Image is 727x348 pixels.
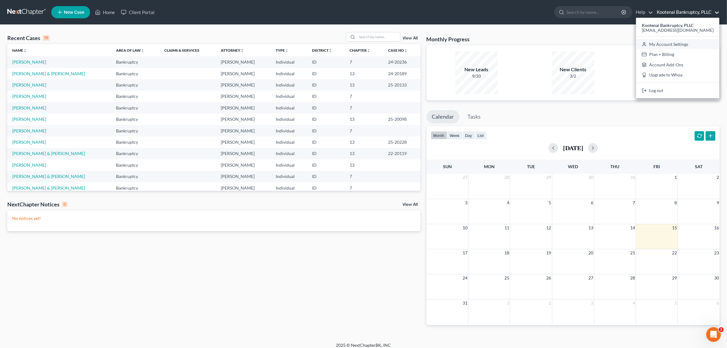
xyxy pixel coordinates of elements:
input: Search by name... [357,32,400,41]
button: month [431,131,447,139]
i: unfold_more [404,49,408,53]
span: 13 [588,224,594,231]
td: ID [307,56,345,68]
td: ID [307,182,345,194]
td: ID [307,159,345,171]
td: Bankruptcy [111,113,159,125]
span: 3 [464,199,468,206]
span: Sat [695,164,703,169]
td: Bankruptcy [111,171,159,182]
td: [PERSON_NAME] [216,125,271,136]
span: Sun [443,164,452,169]
a: Kootenai Bankruptcy, PLLC [654,7,719,18]
td: Individual [271,171,307,182]
span: 26 [546,274,552,282]
i: unfold_more [329,49,332,53]
td: Individual [271,79,307,91]
td: 13 [345,113,383,125]
div: 0 [62,202,67,207]
p: No notices yet! [12,215,416,221]
a: Calendar [427,110,460,124]
td: ID [307,68,345,79]
a: Help [633,7,653,18]
div: New Clients [552,66,594,73]
div: Recent Cases [7,34,50,42]
input: Search by name... [566,6,622,18]
span: 20 [588,249,594,257]
span: 9 [716,199,720,206]
span: 4 [632,299,636,307]
td: Bankruptcy [111,91,159,102]
span: 5 [674,299,678,307]
a: View All [403,36,418,40]
td: 24-20189 [383,68,420,79]
td: [PERSON_NAME] [216,68,271,79]
span: 31 [462,299,468,307]
td: [PERSON_NAME] [216,113,271,125]
td: [PERSON_NAME] [216,159,271,171]
td: 13 [345,159,383,171]
td: Bankruptcy [111,68,159,79]
a: [PERSON_NAME] [12,82,46,87]
i: unfold_more [141,49,144,53]
span: 8 [674,199,678,206]
td: 13 [345,136,383,148]
a: [PERSON_NAME] [12,128,46,133]
td: Bankruptcy [111,159,159,171]
span: 23 [714,249,720,257]
a: Area of Lawunfold_more [116,48,144,53]
span: 1 [674,174,678,181]
td: [PERSON_NAME] [216,148,271,159]
i: unfold_more [367,49,370,53]
a: Chapterunfold_more [350,48,370,53]
td: ID [307,125,345,136]
td: 24-20236 [383,56,420,68]
a: Districtunfold_more [312,48,332,53]
td: Bankruptcy [111,182,159,194]
span: 10 [462,224,468,231]
span: [EMAIL_ADDRESS][DOMAIN_NAME] [642,28,714,33]
span: 6 [716,299,720,307]
td: 13 [345,68,383,79]
span: 4 [506,199,510,206]
a: [PERSON_NAME] [12,105,46,110]
a: [PERSON_NAME] [12,139,46,145]
span: 2 [716,174,720,181]
span: Wed [568,164,578,169]
td: Individual [271,125,307,136]
span: 7 [632,199,636,206]
span: 19 [546,249,552,257]
td: Individual [271,91,307,102]
td: [PERSON_NAME] [216,102,271,113]
span: 27 [462,174,468,181]
span: 5 [548,199,552,206]
span: Tue [527,164,535,169]
td: Bankruptcy [111,125,159,136]
div: 15 [43,35,50,41]
span: 14 [630,224,636,231]
td: Individual [271,68,307,79]
span: 27 [588,274,594,282]
td: Individual [271,159,307,171]
td: 7 [345,56,383,68]
span: 29 [546,174,552,181]
td: ID [307,91,345,102]
td: Individual [271,182,307,194]
span: 11 [504,224,510,231]
a: [PERSON_NAME] [12,94,46,99]
span: 6 [590,199,594,206]
strong: Kootenai Bankruptcy, PLLC [642,23,693,28]
span: 31 [630,174,636,181]
td: Individual [271,56,307,68]
a: [PERSON_NAME] [12,117,46,122]
td: 7 [345,102,383,113]
span: 29 [671,274,678,282]
td: Individual [271,136,307,148]
td: Individual [271,113,307,125]
td: 7 [345,125,383,136]
td: ID [307,171,345,182]
span: 21 [630,249,636,257]
td: 13 [345,148,383,159]
td: [PERSON_NAME] [216,56,271,68]
a: Home [92,7,118,18]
